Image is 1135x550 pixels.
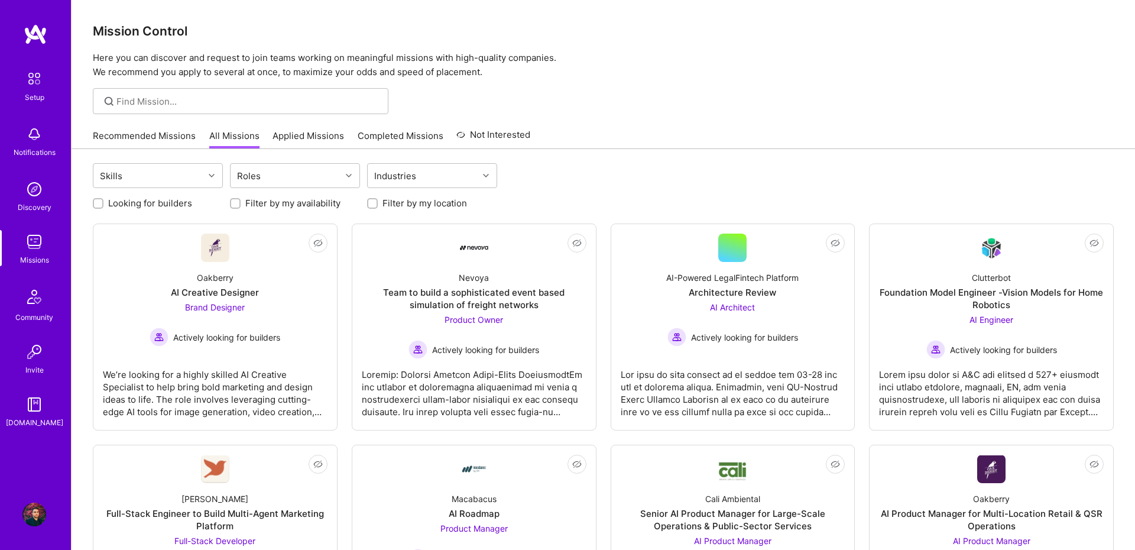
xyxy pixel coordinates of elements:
img: setup [22,66,47,91]
div: Team to build a sophisticated event based simulation of freight networks [362,286,586,311]
img: bell [22,122,46,146]
span: Brand Designer [185,302,245,312]
i: icon EyeClosed [831,238,840,248]
img: Actively looking for builders [667,328,686,347]
div: Clutterbot [972,271,1011,284]
div: Senior AI Product Manager for Large-Scale Operations & Public-Sector Services [621,507,845,532]
div: Loremip: Dolorsi Ametcon Adipi-Elits DoeiusmodtEm inc utlabor et doloremagna aliquaenimad mi veni... [362,359,586,418]
i: icon Chevron [346,173,352,179]
i: icon EyeClosed [831,460,840,469]
img: Company Logo [460,245,488,250]
div: Cali Ambiental [705,493,760,505]
span: Full-Stack Developer [174,536,255,546]
div: Foundation Model Engineer -Vision Models for Home Robotics [879,286,1104,311]
a: Not Interested [456,128,530,149]
span: AI Product Manager [694,536,771,546]
span: Actively looking for builders [432,344,539,356]
img: Company Logo [460,455,488,483]
span: AI Product Manager [953,536,1030,546]
img: Actively looking for builders [926,340,945,359]
div: Invite [25,364,44,376]
img: logo [24,24,47,45]
span: Actively looking for builders [950,344,1057,356]
div: Lorem ipsu dolor si A&C adi elitsed d 527+ eiusmodt inci utlabo etdolore, magnaali, EN, adm venia... [879,359,1104,418]
label: Looking for builders [108,197,192,209]
img: Actively looking for builders [150,328,168,347]
h3: Mission Control [93,24,1114,38]
img: teamwork [22,230,46,254]
i: icon EyeClosed [1089,238,1099,248]
img: Company Logo [718,457,747,481]
i: icon EyeClosed [572,238,582,248]
img: guide book [22,393,46,416]
div: [DOMAIN_NAME] [6,416,63,429]
div: AI Product Manager for Multi-Location Retail & QSR Operations [879,507,1104,532]
div: AI-Powered LegalFintech Platform [666,271,799,284]
a: Applied Missions [273,130,344,149]
div: Missions [20,254,49,266]
div: Setup [25,91,44,103]
span: AI Architect [710,302,755,312]
i: icon SearchGrey [102,95,116,108]
i: icon Chevron [483,173,489,179]
a: All Missions [209,130,260,149]
img: Invite [22,340,46,364]
div: Discovery [18,201,51,213]
i: icon EyeClosed [572,460,582,469]
div: We’re looking for a highly skilled AI Creative Specialist to help bring bold marketing and design... [103,359,327,418]
input: Find Mission... [116,95,380,108]
i: icon EyeClosed [313,238,323,248]
div: AI Creative Designer [171,286,259,299]
div: [PERSON_NAME] [181,493,248,505]
img: Actively looking for builders [408,340,427,359]
img: Company Logo [201,234,229,262]
i: icon Chevron [209,173,215,179]
i: icon EyeClosed [1089,460,1099,469]
span: AI Engineer [969,315,1013,325]
a: Company LogoClutterbotFoundation Model Engineer -Vision Models for Home RoboticsAI Engineer Activ... [879,234,1104,420]
label: Filter by my location [382,197,467,209]
img: Company Logo [977,455,1006,483]
img: User Avatar [22,503,46,526]
a: Company LogoNevoyaTeam to build a sophisticated event based simulation of freight networksProduct... [362,234,586,420]
div: Skills [97,167,125,185]
a: User Avatar [20,503,49,526]
img: Community [20,283,48,311]
div: Full-Stack Engineer to Build Multi-Agent Marketing Platform [103,507,327,532]
div: Nevoya [459,271,489,284]
a: Completed Missions [358,130,443,149]
div: Industries [371,167,419,185]
span: Actively looking for builders [173,331,280,344]
div: Lor ipsu do sita consect ad el seddoe tem 03-28 inc utl et dolorema aliqua. Enimadmin, veni QU-No... [621,359,845,418]
img: Company Logo [977,234,1006,262]
div: Community [15,311,53,323]
span: Product Owner [445,315,503,325]
a: AI-Powered LegalFintech PlatformArchitecture ReviewAI Architect Actively looking for buildersActi... [621,234,845,420]
div: Oakberry [197,271,234,284]
p: Here you can discover and request to join teams working on meaningful missions with high-quality ... [93,51,1114,79]
i: icon EyeClosed [313,460,323,469]
div: Oakberry [973,493,1010,505]
label: Filter by my availability [245,197,340,209]
a: Recommended Missions [93,130,196,149]
div: Roles [234,167,264,185]
a: Company LogoOakberryAI Creative DesignerBrand Designer Actively looking for buildersActively look... [103,234,327,420]
div: Architecture Review [689,286,776,299]
span: Product Manager [440,523,508,533]
img: Company Logo [201,455,229,483]
div: Notifications [14,146,56,158]
div: Macabacus [452,493,497,505]
img: discovery [22,177,46,201]
div: AI Roadmap [449,507,500,520]
span: Actively looking for builders [691,331,798,344]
